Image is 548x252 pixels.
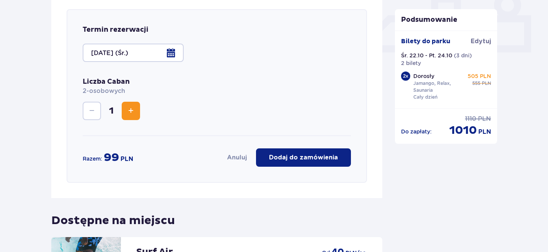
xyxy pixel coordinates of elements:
[269,153,338,162] p: Dodaj do zamówienia
[401,72,410,81] div: 2 x
[227,153,247,162] button: Anuluj
[395,15,497,24] p: Podsumowanie
[121,155,133,163] span: PLN
[256,148,351,167] button: Dodaj do zamówienia
[449,123,477,138] span: 1010
[401,52,452,59] p: Śr. 22.10 - Pt. 24.10
[413,72,434,80] p: Dorosły
[478,115,491,123] span: PLN
[83,25,148,34] p: Termin rezerwacji
[83,87,125,94] span: 2-osobowych
[413,80,466,94] p: Jamango, Relax, Saunaria
[104,150,119,165] span: 99
[83,155,102,163] p: Razem:
[482,80,491,87] span: PLN
[454,52,472,59] p: ( 3 dni )
[471,37,491,46] span: Edytuj
[401,59,421,67] p: 2 bilety
[472,80,480,87] span: 555
[401,128,432,135] p: Do zapłaty :
[122,102,140,120] button: Zwiększ
[465,115,476,123] span: 1110
[83,77,130,96] p: Liczba Caban
[51,207,175,228] p: Dostępne na miejscu
[413,94,437,101] p: Cały dzień
[103,105,120,117] span: 1
[468,72,491,80] p: 505 PLN
[478,128,491,136] span: PLN
[83,102,101,120] button: Zmniejsz
[401,37,450,46] p: Bilety do parku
